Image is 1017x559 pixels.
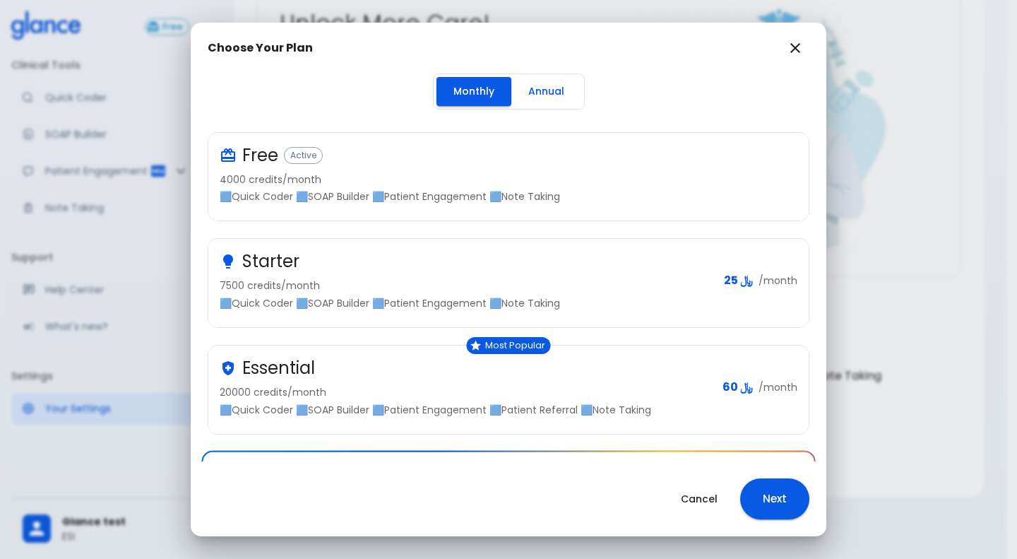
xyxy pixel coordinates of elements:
h2: Choose Your Plan [208,41,313,55]
button: Next [740,478,809,519]
h3: Free [242,144,278,167]
span: Most Popular [480,341,551,351]
button: Cancel [664,485,734,514]
p: 4000 credits/month [220,172,786,187]
h3: Essential [242,357,315,379]
p: 🟦Quick Coder 🟦SOAP Builder 🟦Patient Engagement 🟦Note Taking [220,296,713,310]
button: Monthly [436,77,511,106]
span: ﷼ 60 [722,380,753,394]
span: Active [285,151,322,160]
span: ﷼ 25 [724,273,753,288]
p: 🟦Quick Coder 🟦SOAP Builder 🟦Patient Engagement 🟦Note Taking [220,189,786,204]
button: Annual [511,77,581,106]
p: /month [759,380,797,394]
h3: Starter [242,250,299,273]
p: 🟦Quick Coder 🟦SOAP Builder 🟦Patient Engagement 🟦Patient Referral 🟦Note Taking [220,403,711,417]
p: 7500 credits/month [220,278,713,293]
p: 20000 credits/month [220,385,711,399]
p: /month [759,273,797,288]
